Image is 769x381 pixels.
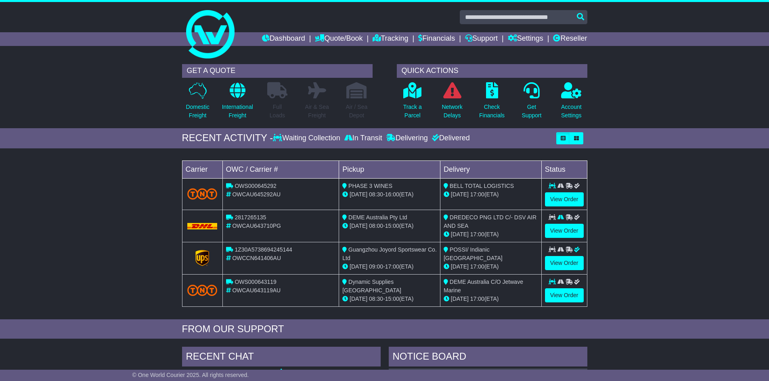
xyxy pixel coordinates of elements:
[350,223,367,229] span: [DATE]
[444,246,503,261] span: POSSI/ Indianic [GEOGRAPHIC_DATA]
[235,279,277,285] span: OWS000643119
[350,263,367,270] span: [DATE]
[232,191,281,198] span: OWCAU645292AU
[522,103,541,120] p: Get Support
[235,183,277,189] span: OWS000645292
[182,132,273,144] div: RECENT ACTIVITY -
[342,262,437,271] div: - (ETA)
[342,222,437,230] div: - (ETA)
[182,323,587,335] div: FROM OUR SUPPORT
[273,134,342,143] div: Waiting Collection
[440,160,541,178] td: Delivery
[222,82,254,124] a: InternationalFreight
[315,32,362,46] a: Quote/Book
[342,134,384,143] div: In Transit
[369,263,383,270] span: 09:00
[232,255,281,261] span: OWCCN641406AU
[187,188,218,199] img: TNT_Domestic.png
[235,246,292,253] span: 1Z30A5738694245144
[187,285,218,296] img: TNT_Domestic.png
[430,134,470,143] div: Delivered
[541,160,587,178] td: Status
[195,250,209,266] img: GetCarrierServiceLogo
[385,263,399,270] span: 17:00
[444,262,538,271] div: (ETA)
[187,223,218,229] img: DHL.png
[418,32,455,46] a: Financials
[470,191,484,198] span: 17:00
[369,191,383,198] span: 08:30
[369,296,383,302] span: 08:30
[342,190,437,199] div: - (ETA)
[262,32,305,46] a: Dashboard
[553,32,587,46] a: Reseller
[222,103,253,120] p: International Freight
[444,214,536,229] span: DREDECO PNG LTD C/- DSV AIR AND SEA
[339,160,440,178] td: Pickup
[470,296,484,302] span: 17:00
[350,296,367,302] span: [DATE]
[182,347,381,369] div: RECENT CHAT
[561,82,582,124] a: AccountSettings
[235,214,266,221] span: 2817265135
[397,64,587,78] div: QUICK ACTIONS
[342,246,437,261] span: Guangzhou Joyord Sportswear Co. Ltd
[384,134,430,143] div: Delivering
[450,183,514,189] span: BELL TOTAL LOGISTICS
[369,223,383,229] span: 08:00
[444,295,538,303] div: (ETA)
[346,103,368,120] p: Air / Sea Depot
[470,263,484,270] span: 17:00
[444,279,523,294] span: DEME Australia C/O Jetwave Marine
[545,224,584,238] a: View Order
[451,296,469,302] span: [DATE]
[342,279,401,294] span: Dynamic Supplies [GEOGRAPHIC_DATA]
[350,191,367,198] span: [DATE]
[132,372,249,378] span: © One World Courier 2025. All rights reserved.
[451,231,469,237] span: [DATE]
[373,32,408,46] a: Tracking
[267,103,287,120] p: Full Loads
[545,288,584,302] a: View Order
[444,230,538,239] div: (ETA)
[385,223,399,229] span: 15:00
[451,191,469,198] span: [DATE]
[305,103,329,120] p: Air & Sea Freight
[545,256,584,270] a: View Order
[182,160,222,178] td: Carrier
[479,82,505,124] a: CheckFinancials
[441,82,463,124] a: NetworkDelays
[451,263,469,270] span: [DATE]
[232,223,281,229] span: OWCAU643710PG
[185,82,210,124] a: DomesticFreight
[444,190,538,199] div: (ETA)
[508,32,543,46] a: Settings
[470,231,484,237] span: 17:00
[385,296,399,302] span: 15:00
[479,103,505,120] p: Check Financials
[545,192,584,206] a: View Order
[442,103,462,120] p: Network Delays
[465,32,498,46] a: Support
[403,82,422,124] a: Track aParcel
[232,287,281,294] span: OWCAU643119AU
[222,160,339,178] td: OWC / Carrier #
[348,214,407,221] span: DEME Australia Pty Ltd
[342,295,437,303] div: - (ETA)
[186,103,209,120] p: Domestic Freight
[403,103,422,120] p: Track a Parcel
[389,347,587,369] div: NOTICE BOARD
[521,82,542,124] a: GetSupport
[348,183,392,189] span: PHASE 3 WINES
[561,103,582,120] p: Account Settings
[182,64,373,78] div: GET A QUOTE
[385,191,399,198] span: 16:00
